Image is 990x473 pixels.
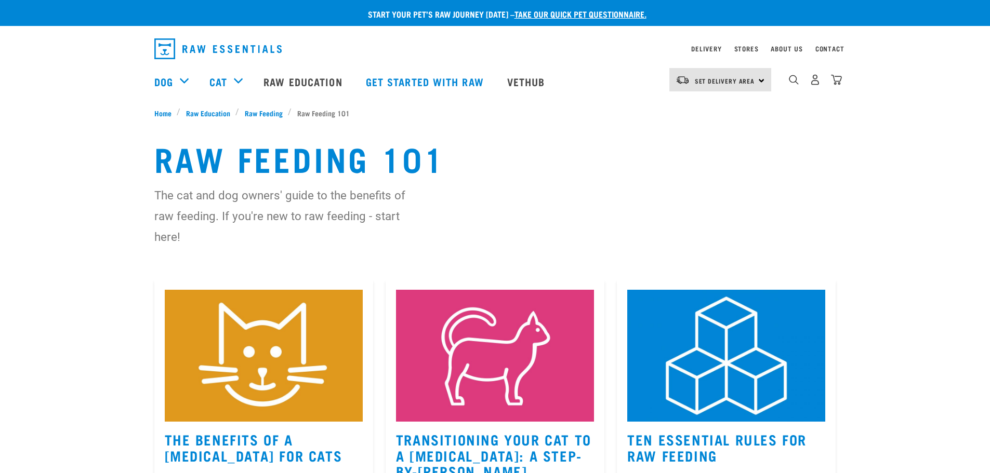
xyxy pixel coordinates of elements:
span: Set Delivery Area [695,79,755,83]
h1: Raw Feeding 101 [154,139,836,177]
a: Raw Education [180,107,235,118]
img: home-icon-1@2x.png [789,75,799,85]
a: Cat [209,74,227,89]
a: The Benefits Of A [MEDICAL_DATA] For Cats [165,435,342,459]
img: van-moving.png [676,75,690,85]
a: Vethub [497,61,558,102]
img: user.png [810,74,821,85]
img: Instagram_Core-Brand_Wildly-Good-Nutrition-13.jpg [396,290,594,422]
nav: dropdown navigation [146,34,844,63]
a: Home [154,107,177,118]
img: Raw Essentials Logo [154,38,282,59]
a: Contact [815,47,844,50]
a: Delivery [691,47,721,50]
a: Raw Education [253,61,355,102]
span: Raw Education [186,107,230,118]
a: take our quick pet questionnaire. [514,11,646,16]
img: 1.jpg [627,290,825,422]
nav: breadcrumbs [154,107,836,118]
a: Ten Essential Rules for Raw Feeding [627,435,807,459]
span: Raw Feeding [245,107,283,118]
img: Instagram_Core-Brand_Wildly-Good-Nutrition-2.jpg [165,290,363,422]
a: Stores [734,47,759,50]
a: About Us [771,47,802,50]
a: Get started with Raw [355,61,497,102]
a: Dog [154,74,173,89]
a: Raw Feeding [239,107,288,118]
span: Home [154,107,171,118]
p: The cat and dog owners' guide to the benefits of raw feeding. If you're new to raw feeding - star... [154,185,427,247]
img: home-icon@2x.png [831,74,842,85]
